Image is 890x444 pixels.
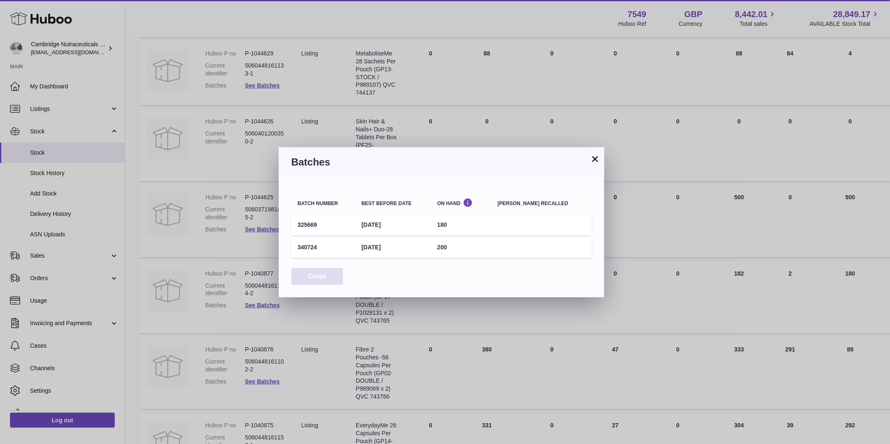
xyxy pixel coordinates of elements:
[361,201,424,206] div: Best before date
[291,237,355,258] td: 340724
[431,237,492,258] td: 200
[291,156,592,169] h3: Batches
[355,215,431,235] td: [DATE]
[291,215,355,235] td: 325669
[431,215,492,235] td: 180
[291,268,343,285] button: Close
[298,201,349,206] div: Batch number
[437,198,485,206] div: On Hand
[355,237,431,258] td: [DATE]
[498,201,585,206] div: [PERSON_NAME] recalled
[590,154,600,164] button: ×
